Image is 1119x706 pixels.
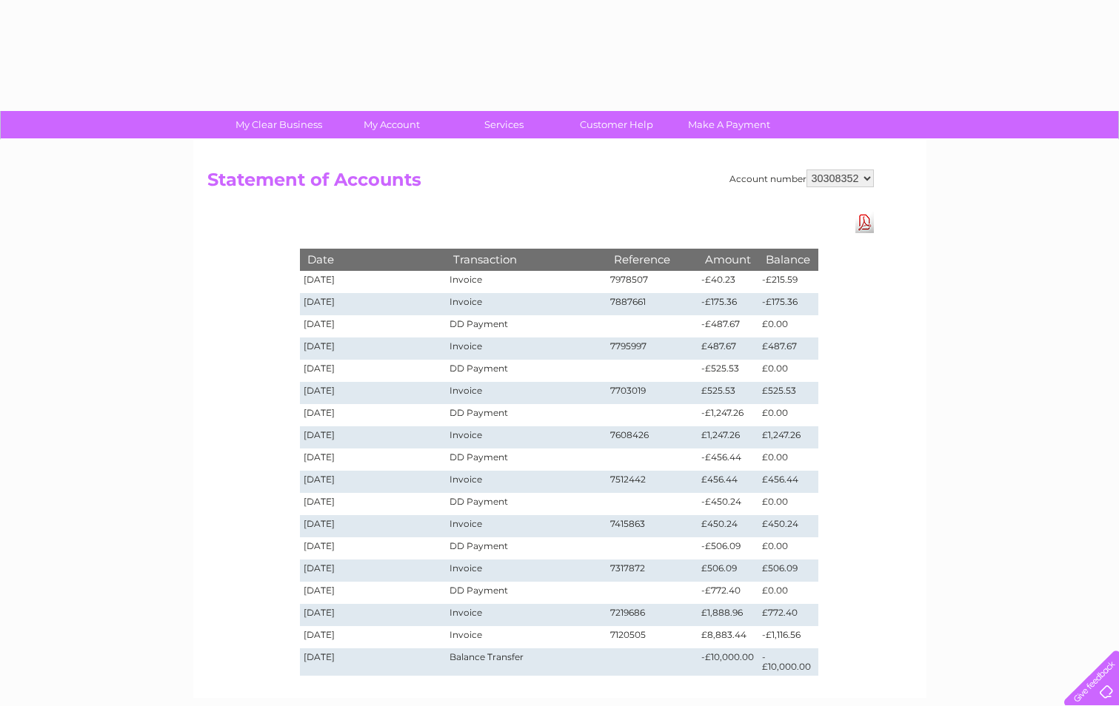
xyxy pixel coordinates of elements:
td: [DATE] [300,337,447,360]
td: £525.53 [698,382,758,404]
td: Invoice [446,382,606,404]
td: -£40.23 [698,271,758,293]
td: [DATE] [300,293,447,315]
td: 7120505 [607,626,698,648]
h2: Statement of Accounts [207,169,874,198]
td: -£215.59 [758,271,818,293]
td: [DATE] [300,426,447,448]
td: Invoice [446,626,606,648]
a: Customer Help [555,111,678,138]
td: Invoice [446,337,606,360]
td: £487.67 [698,337,758,360]
td: 7608426 [607,426,698,448]
td: DD Payment [446,448,606,471]
td: 7317872 [607,559,698,582]
td: £450.24 [758,515,818,537]
td: Invoice [446,515,606,537]
td: Invoice [446,471,606,493]
td: [DATE] [300,448,447,471]
td: DD Payment [446,582,606,604]
td: -£487.67 [698,315,758,337]
td: £487.67 [758,337,818,360]
td: [DATE] [300,648,447,676]
td: [DATE] [300,515,447,537]
th: Amount [698,249,758,270]
div: Account number [729,169,874,187]
td: DD Payment [446,537,606,559]
td: £456.44 [758,471,818,493]
td: -£10,000.00 [758,648,818,676]
td: £525.53 [758,382,818,404]
td: £0.00 [758,315,818,337]
td: DD Payment [446,360,606,382]
td: £506.09 [758,559,818,582]
td: -£506.09 [698,537,758,559]
th: Date [300,249,447,270]
td: [DATE] [300,360,447,382]
td: 7703019 [607,382,698,404]
td: Balance Transfer [446,648,606,676]
td: -£10,000.00 [698,648,758,676]
a: Make A Payment [668,111,790,138]
td: [DATE] [300,626,447,648]
td: -£772.40 [698,582,758,604]
td: -£456.44 [698,448,758,471]
td: DD Payment [446,493,606,515]
a: Download Pdf [855,212,874,233]
td: £450.24 [698,515,758,537]
td: £0.00 [758,582,818,604]
td: [DATE] [300,493,447,515]
td: -£450.24 [698,493,758,515]
td: £772.40 [758,604,818,626]
td: £506.09 [698,559,758,582]
td: £0.00 [758,448,818,471]
td: 7887661 [607,293,698,315]
td: 7219686 [607,604,698,626]
td: £456.44 [698,471,758,493]
td: [DATE] [300,382,447,404]
td: £8,883.44 [698,626,758,648]
td: [DATE] [300,271,447,293]
td: £1,247.26 [698,426,758,448]
th: Transaction [446,249,606,270]
td: £0.00 [758,404,818,426]
td: 7512442 [607,471,698,493]
td: DD Payment [446,404,606,426]
td: -£175.36 [758,293,818,315]
td: Invoice [446,426,606,448]
a: Services [443,111,565,138]
td: Invoice [446,604,606,626]
td: DD Payment [446,315,606,337]
a: My Account [330,111,452,138]
td: £0.00 [758,360,818,382]
td: [DATE] [300,582,447,604]
td: £0.00 [758,537,818,559]
td: [DATE] [300,604,447,626]
td: -£525.53 [698,360,758,382]
td: [DATE] [300,537,447,559]
td: £0.00 [758,493,818,515]
td: [DATE] [300,559,447,582]
th: Reference [607,249,698,270]
td: -£1,247.26 [698,404,758,426]
td: 7795997 [607,337,698,360]
td: Invoice [446,293,606,315]
td: -£175.36 [698,293,758,315]
td: 7415863 [607,515,698,537]
td: [DATE] [300,471,447,493]
td: 7978507 [607,271,698,293]
td: Invoice [446,271,606,293]
td: -£1,116.56 [758,626,818,648]
td: £1,888.96 [698,604,758,626]
td: [DATE] [300,404,447,426]
td: Invoice [446,559,606,582]
th: Balance [758,249,818,270]
td: [DATE] [300,315,447,337]
a: My Clear Business [218,111,340,138]
td: £1,247.26 [758,426,818,448]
